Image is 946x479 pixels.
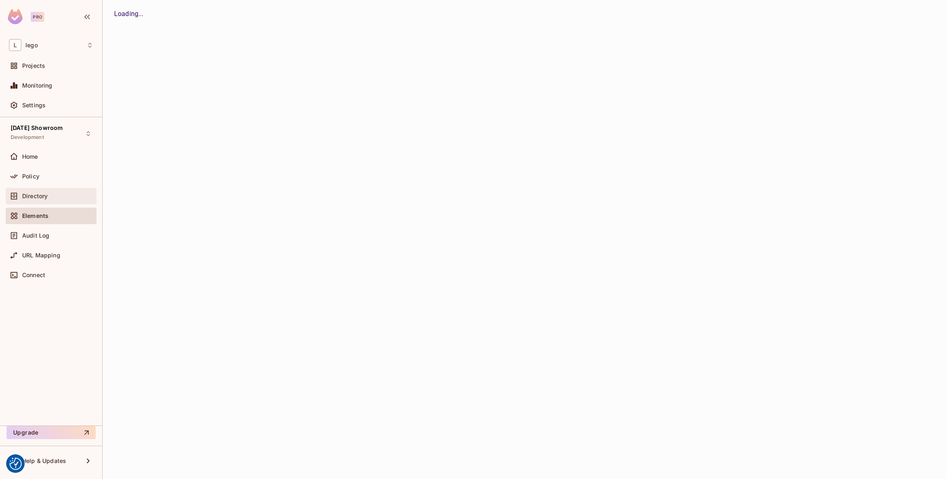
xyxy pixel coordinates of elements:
[31,12,44,22] div: Pro
[9,458,22,470] img: Revisit consent button
[22,213,48,219] span: Elements
[9,458,22,470] button: Consent Preferences
[11,134,44,141] span: Development
[22,102,46,109] span: Settings
[22,272,45,278] span: Connect
[7,426,96,439] button: Upgrade
[8,9,23,24] img: SReyMgAAAABJRU5ErkJggg==
[22,82,53,89] span: Monitoring
[22,193,48,199] span: Directory
[22,153,38,160] span: Home
[11,125,63,131] span: [DATE] Showroom
[22,62,45,69] span: Projects
[9,39,21,51] span: L
[25,42,38,49] span: Workspace: lego
[22,232,49,239] span: Audit Log
[22,173,39,180] span: Policy
[22,252,60,259] span: URL Mapping
[114,9,935,19] div: Loading...
[22,458,66,464] span: Help & Updates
